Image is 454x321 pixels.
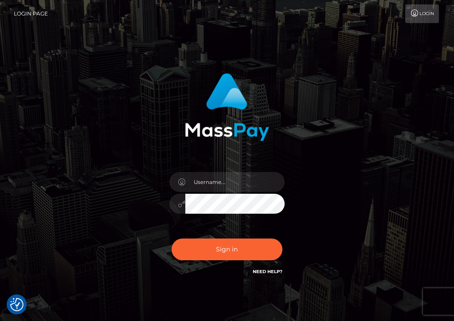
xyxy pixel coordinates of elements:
img: MassPay Login [185,73,269,141]
a: Need Help? [253,269,282,274]
img: Revisit consent button [10,298,23,311]
input: Username... [185,172,285,192]
a: Login [405,4,439,23]
button: Sign in [172,239,282,260]
button: Consent Preferences [10,298,23,311]
a: Login Page [14,4,48,23]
